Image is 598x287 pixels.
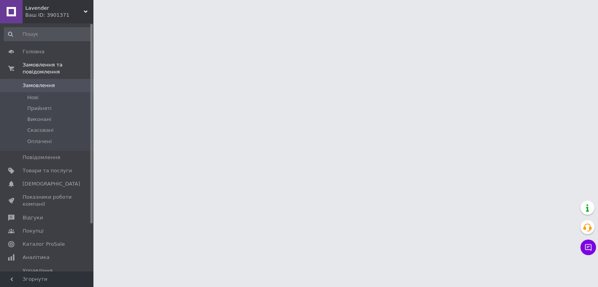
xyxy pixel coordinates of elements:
[23,61,93,75] span: Замовлення та повідомлення
[23,167,72,174] span: Товари та послуги
[580,240,596,255] button: Чат з покупцем
[27,105,51,112] span: Прийняті
[27,127,54,134] span: Скасовані
[23,82,55,89] span: Замовлення
[23,154,60,161] span: Повідомлення
[23,180,80,187] span: [DEMOGRAPHIC_DATA]
[23,48,44,55] span: Головна
[27,116,51,123] span: Виконані
[23,194,72,208] span: Показники роботи компанії
[23,241,65,248] span: Каталог ProSale
[23,227,44,234] span: Покупці
[27,94,39,101] span: Нові
[25,5,84,12] span: Lavender
[25,12,93,19] div: Ваш ID: 3901371
[27,138,52,145] span: Оплачені
[23,214,43,221] span: Відгуки
[4,27,92,41] input: Пошук
[23,254,49,261] span: Аналітика
[23,267,72,281] span: Управління сайтом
